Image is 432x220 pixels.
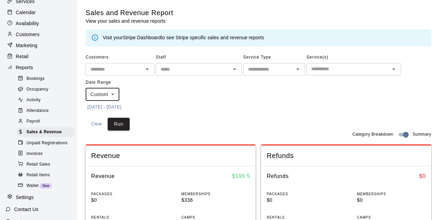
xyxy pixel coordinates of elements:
h6: Revenue [91,172,115,181]
div: Occupancy [17,85,75,94]
span: Date Range [86,77,146,88]
span: Staff [156,52,242,63]
p: Marketing [16,42,37,49]
p: Contact Us [14,206,39,213]
div: Invoices [17,149,75,159]
a: Activity [17,95,77,106]
a: Payroll [17,116,77,127]
span: Category Breakdown [352,131,393,138]
button: Open [389,64,399,74]
p: RENTALS [91,215,160,220]
span: Attendance [26,107,49,114]
a: Unpaid Registrations [17,138,77,148]
div: Unpaid Registrations [17,138,75,148]
h5: Sales and Revenue Report [86,8,173,18]
span: Service Type [243,52,305,63]
div: Attendance [17,106,75,116]
a: Attendance [17,106,77,116]
div: Retail Items [17,170,75,180]
p: MEMBERSHIPS [357,191,426,197]
button: Clear [86,118,108,130]
p: RENTALS [267,215,335,220]
span: Wallet [26,182,39,189]
p: $0 [91,197,160,204]
p: PACKAGES [91,191,160,197]
h6: $ 0 [419,172,426,181]
span: Retail Sales [26,161,50,168]
span: Unpaid Registrations [26,140,67,147]
button: Open [293,64,303,74]
button: Open [142,64,152,74]
a: Marketing [6,40,72,51]
a: Reports [6,62,72,73]
span: Payroll [26,118,40,125]
span: Service(s) [306,52,401,63]
a: Retail Items [17,170,77,180]
span: Revenue [91,151,250,160]
p: PACKAGES [267,191,335,197]
span: Activity [26,97,41,104]
a: Settings [6,192,72,202]
button: [DATE] - [DATE] [86,102,123,113]
p: CAMPS [357,215,426,220]
a: Invoices [17,148,77,159]
div: Sales & Revenue [17,127,75,137]
a: WalletNew [17,180,77,191]
div: Bookings [17,74,75,84]
a: Stripe Dashboard [123,35,161,40]
div: Activity [17,95,75,105]
a: Retail Sales [17,159,77,170]
a: Customers [6,29,72,40]
div: Visit your to see Stripe specific sales and revenue reports [103,34,264,42]
span: New [40,184,52,188]
a: Calendar [6,7,72,18]
p: Settings [16,194,34,201]
span: Summary [413,131,431,138]
span: Sales & Revenue [26,129,62,136]
h6: Refunds [267,172,289,181]
p: Reports [16,64,33,71]
p: $336 [181,197,250,204]
p: MEMBERSHIPS [181,191,250,197]
span: Customers [86,52,154,63]
div: WalletNew [17,181,75,191]
p: Availability [16,20,39,27]
span: Retail Items [26,172,50,179]
button: Open [230,64,239,74]
a: Availability [6,18,72,29]
span: Occupancy [26,86,48,93]
span: Invoices [26,150,43,157]
p: $0 [267,197,335,204]
p: $0 [357,197,426,204]
div: Custom [86,88,119,101]
p: View your sales and revenue reports [86,18,173,24]
div: Retail Sales [17,160,75,169]
h6: $ 599.5 [232,172,250,181]
a: Bookings [17,73,77,84]
p: Calendar [16,9,36,16]
a: Occupancy [17,84,77,95]
a: Sales & Revenue [17,127,77,138]
div: Payroll [17,117,75,126]
p: CAMPS [181,215,250,220]
p: Retail [16,53,29,60]
a: Retail [6,51,72,62]
span: Bookings [26,75,45,82]
button: Run [108,118,130,130]
span: Refunds [267,151,425,160]
p: Customers [16,31,40,38]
